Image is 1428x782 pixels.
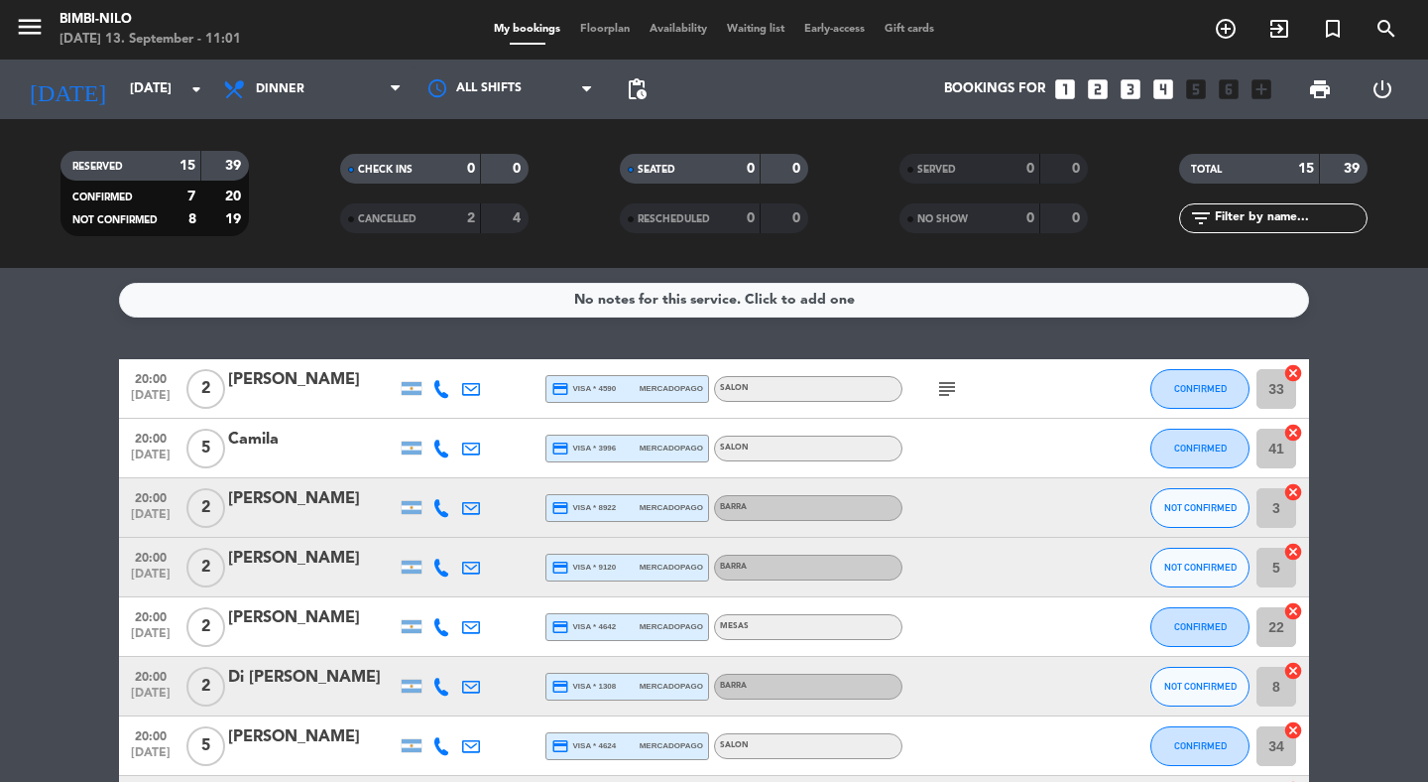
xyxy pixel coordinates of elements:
i: credit_card [551,440,569,457]
span: mercadopago [640,501,703,514]
span: RESERVED [72,162,123,172]
span: SALON [720,384,749,392]
span: 2 [186,488,225,528]
span: SALON [720,444,749,452]
span: mercadopago [640,442,703,455]
div: No notes for this service. Click to add one [574,289,855,312]
span: NOT CONFIRMED [1164,562,1237,573]
button: NOT CONFIRMED [1150,548,1249,587]
input: Filter by name... [1213,207,1367,229]
span: NOT CONFIRMED [1164,502,1237,513]
strong: 4 [513,211,525,225]
i: arrow_drop_down [184,77,208,101]
span: 2 [186,369,225,409]
i: filter_list [1189,206,1213,230]
i: cancel [1283,720,1303,740]
strong: 15 [1298,162,1314,176]
span: [DATE] [126,627,176,650]
span: BARRA [720,503,747,511]
i: cancel [1283,601,1303,621]
span: CONFIRMED [1174,443,1227,454]
span: visa * 1308 [551,678,616,696]
strong: 19 [225,212,245,226]
span: print [1308,77,1332,101]
div: [PERSON_NAME] [228,367,397,393]
i: cancel [1283,661,1303,681]
i: turned_in_not [1321,17,1345,41]
div: Di [PERSON_NAME] [228,665,397,691]
i: looks_one [1052,76,1078,102]
span: 20:00 [126,366,176,389]
i: cancel [1283,363,1303,383]
i: add_circle_outline [1214,17,1238,41]
i: credit_card [551,618,569,636]
span: visa * 4642 [551,618,616,636]
i: power_settings_new [1370,77,1394,101]
button: NOT CONFIRMED [1150,667,1249,707]
span: Floorplan [570,24,640,35]
span: visa * 4590 [551,380,616,398]
i: cancel [1283,542,1303,562]
i: looks_3 [1118,76,1143,102]
span: CANCELLED [358,214,416,224]
span: mercadopago [640,680,703,693]
strong: 39 [1344,162,1364,176]
span: 20:00 [126,545,176,568]
div: [PERSON_NAME] [228,486,397,512]
span: 5 [186,429,225,468]
span: [DATE] [126,568,176,590]
button: CONFIRMED [1150,607,1249,647]
i: subject [935,377,959,401]
span: Waiting list [717,24,794,35]
span: NO SHOW [917,214,968,224]
span: 2 [186,607,225,647]
strong: 15 [179,159,195,173]
div: [PERSON_NAME] [228,724,397,750]
span: visa * 9120 [551,559,616,577]
i: menu [15,12,45,42]
i: credit_card [551,380,569,398]
span: CONFIRMED [72,193,133,202]
i: search [1374,17,1398,41]
i: credit_card [551,737,569,755]
i: add_box [1249,76,1274,102]
span: mercadopago [640,739,703,752]
span: mercadopago [640,382,703,395]
div: Bimbi-Nilo [59,10,241,30]
i: credit_card [551,499,569,517]
span: visa * 4624 [551,737,616,755]
button: NOT CONFIRMED [1150,488,1249,528]
i: [DATE] [15,67,120,111]
span: mercadopago [640,620,703,633]
strong: 2 [467,211,475,225]
div: LOG OUT [1351,60,1413,119]
strong: 0 [1026,162,1034,176]
div: [DATE] 13. September - 11:01 [59,30,241,50]
span: BARRA [720,563,747,571]
span: mercadopago [640,561,703,574]
span: 20:00 [126,426,176,449]
strong: 0 [747,162,755,176]
span: [DATE] [126,746,176,769]
span: 2 [186,548,225,587]
strong: 7 [187,190,195,203]
strong: 0 [513,162,525,176]
span: NOT CONFIRMED [1164,681,1237,692]
strong: 39 [225,159,245,173]
div: Camila [228,427,397,453]
span: Gift cards [875,24,944,35]
span: TOTAL [1191,165,1222,175]
span: CONFIRMED [1174,740,1227,751]
i: looks_two [1085,76,1111,102]
button: CONFIRMED [1150,429,1249,468]
span: My bookings [484,24,570,35]
span: 20:00 [126,485,176,508]
button: CONFIRMED [1150,726,1249,766]
strong: 0 [1026,211,1034,225]
span: MESAS [720,622,749,630]
span: CONFIRMED [1174,621,1227,632]
span: 20:00 [126,723,176,746]
i: exit_to_app [1267,17,1291,41]
span: RESCHEDULED [638,214,710,224]
span: Bookings for [944,81,1045,97]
